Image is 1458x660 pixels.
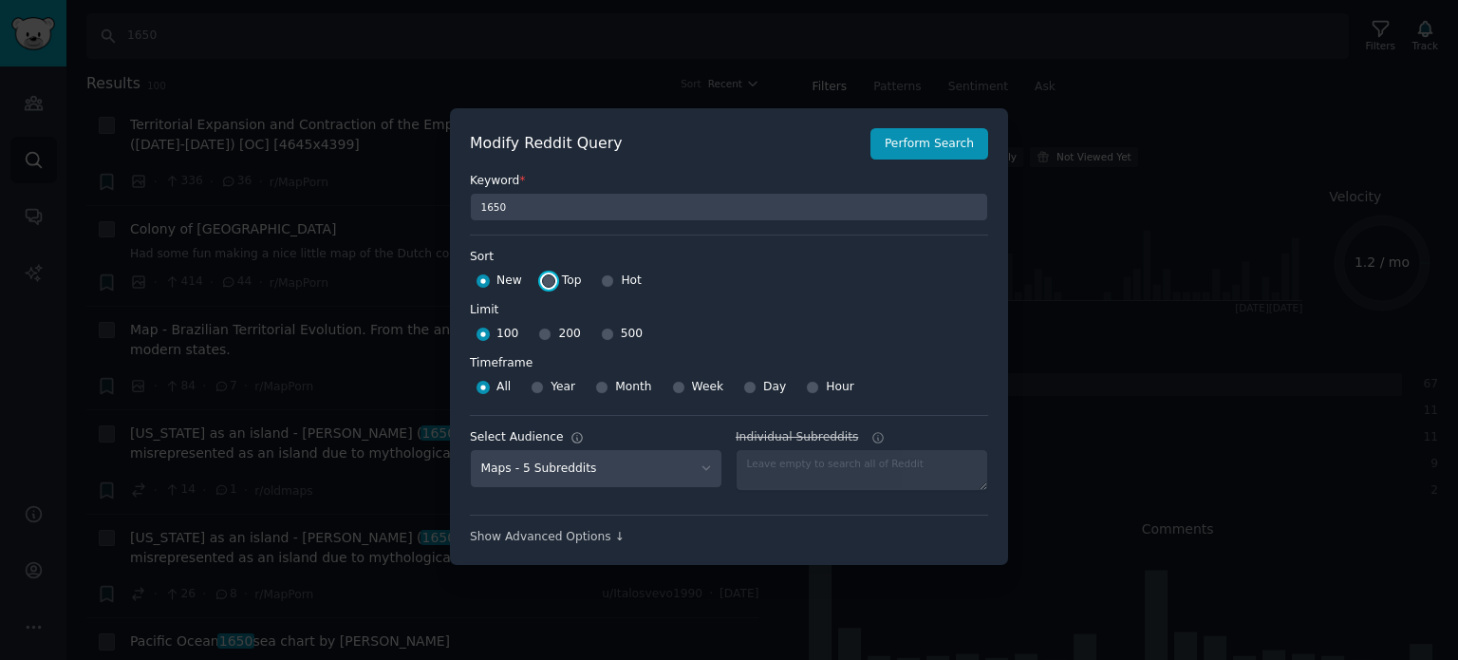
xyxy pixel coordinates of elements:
span: Year [551,379,575,396]
label: Keyword [470,173,988,190]
span: 200 [558,326,580,343]
div: Show Advanced Options ↓ [470,529,988,546]
h2: Modify Reddit Query [470,132,860,156]
input: Keyword to search on Reddit [470,193,988,221]
span: Week [692,379,724,396]
span: Month [615,379,651,396]
span: Hour [826,379,854,396]
label: Individual Subreddits [736,429,988,446]
span: 100 [496,326,518,343]
button: Perform Search [870,128,988,160]
label: Timeframe [470,349,988,372]
span: Hot [621,273,642,290]
span: Top [562,273,582,290]
div: Select Audience [470,429,564,446]
span: All [496,379,511,396]
label: Sort [470,249,988,266]
span: Day [763,379,786,396]
span: 500 [621,326,643,343]
div: Limit [470,302,498,319]
span: New [496,273,522,290]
